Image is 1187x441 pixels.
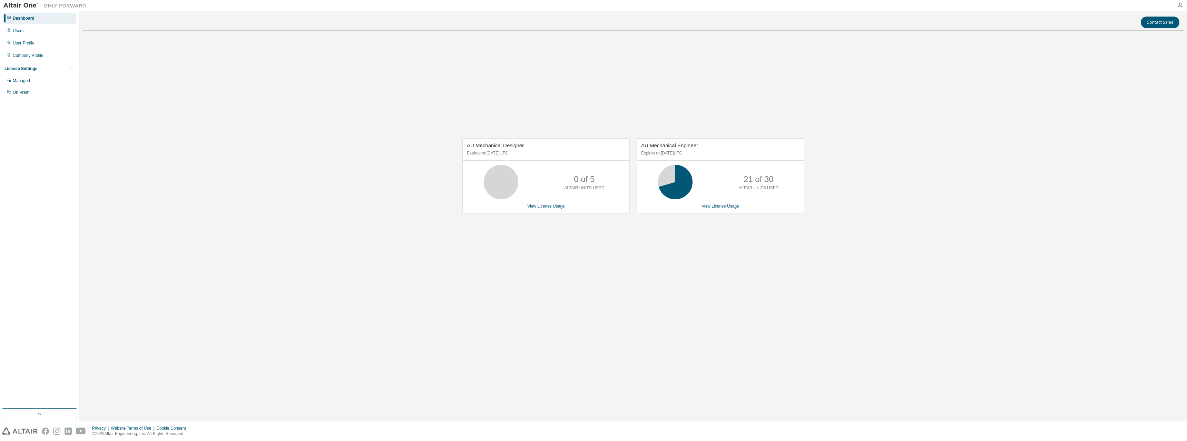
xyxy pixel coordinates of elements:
div: Cookie Consent [156,425,190,431]
img: Altair One [3,2,90,9]
span: AU Mechanical Engineer [641,142,698,148]
button: Contact Sales [1141,17,1179,28]
div: License Settings [4,66,37,71]
img: youtube.svg [76,428,86,435]
div: Website Terms of Use [111,425,156,431]
p: 0 of 5 [574,173,595,185]
img: facebook.svg [42,428,49,435]
div: User Profile [13,40,35,46]
p: © 2025 Altair Engineering, Inc. All Rights Reserved. [92,431,190,437]
img: altair_logo.svg [2,428,38,435]
img: linkedin.svg [65,428,72,435]
p: 21 of 30 [744,173,774,185]
p: ALTAIR UNITS USED [738,185,778,191]
img: instagram.svg [53,428,60,435]
p: Expires on [DATE] UTC [467,150,624,156]
a: View License Usage [527,204,565,209]
div: Users [13,28,23,33]
div: Managed [13,78,30,83]
div: Company Profile [13,53,43,58]
p: ALTAIR UNITS USED [564,185,604,191]
div: On Prem [13,90,29,95]
span: AU Mechanical Designer [467,142,524,148]
p: Expires on [DATE] UTC [641,150,798,156]
div: Privacy [92,425,111,431]
a: View License Usage [702,204,739,209]
div: Dashboard [13,16,35,21]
